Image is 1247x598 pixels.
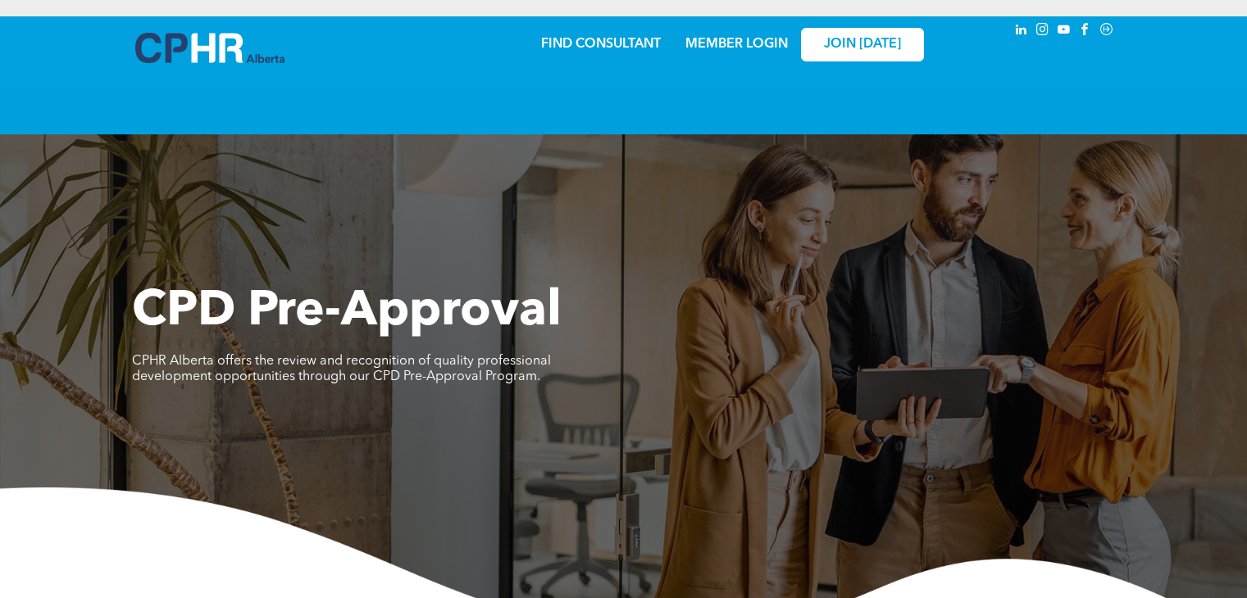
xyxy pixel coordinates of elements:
a: Social network [1098,20,1116,43]
a: JOIN [DATE] [801,28,924,61]
span: CPHR Alberta offers the review and recognition of quality professional development opportunities ... [132,355,551,383]
span: JOIN [DATE] [824,37,901,52]
span: CPD Pre-Approval [132,288,562,337]
a: MEMBER LOGIN [685,38,788,51]
a: linkedin [1013,20,1031,43]
a: facebook [1076,20,1095,43]
a: FIND CONSULTANT [541,38,661,51]
a: youtube [1055,20,1073,43]
img: A blue and white logo for cp alberta [135,33,284,63]
a: instagram [1034,20,1052,43]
